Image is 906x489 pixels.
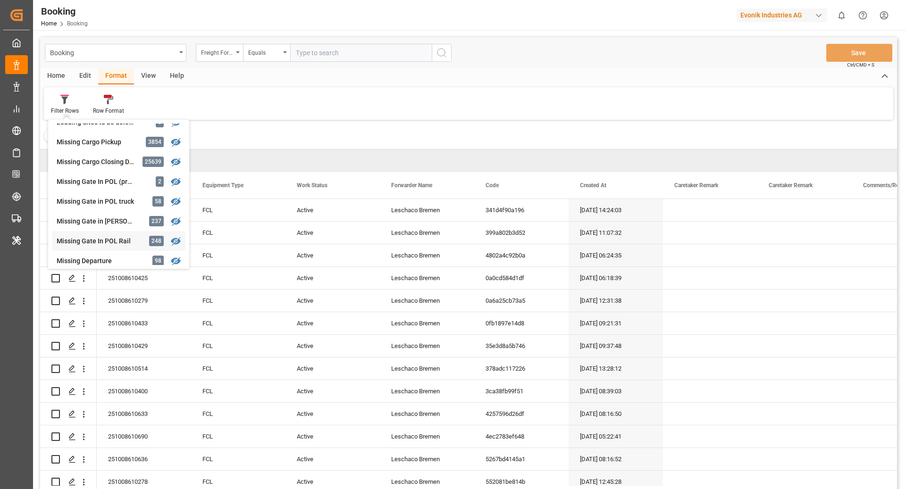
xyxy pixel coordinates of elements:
div: FCL [191,199,285,221]
div: Format [98,68,134,84]
div: FCL [191,403,285,425]
div: Filter Rows [51,107,79,115]
div: Active [285,290,380,312]
div: Active [285,425,380,448]
div: 251008610425 [97,267,191,289]
div: Press SPACE to select this row. [40,244,97,267]
div: [DATE] 05:22:41 [569,425,663,448]
div: 0fb1897e14d8 [474,312,569,334]
div: Help [163,68,191,84]
div: Missing Departure [57,256,139,266]
div: Missing Gate In POL (precarriage: null) [57,177,139,187]
button: open menu [45,44,186,62]
button: show 0 new notifications [831,5,852,26]
div: 399a802b3d52 [474,222,569,244]
div: 251008610433 [97,312,191,334]
div: Press SPACE to select this row. [40,357,97,380]
span: Ctrl/CMD + S [847,61,874,68]
div: [DATE] 11:07:32 [569,222,663,244]
div: Leschaco Bremen [380,425,474,448]
div: Active [285,267,380,289]
div: 3854 [146,137,164,147]
span: Code [486,182,499,189]
div: [DATE] 12:31:38 [569,290,663,312]
div: 0a0cd584d1df [474,267,569,289]
div: Row Format [93,107,124,115]
div: Press SPACE to select this row. [40,380,97,403]
div: FCL [191,448,285,470]
div: FCL [191,312,285,334]
div: 4802a4c92b0a [474,244,569,266]
div: Press SPACE to select this row. [40,290,97,312]
div: [DATE] 13:28:12 [569,357,663,380]
div: Press SPACE to select this row. [40,448,97,471]
div: FCL [191,380,285,402]
div: 251008610400 [97,380,191,402]
div: Equals [248,46,280,57]
div: Booking [50,46,176,58]
div: Leschaco Bremen [380,403,474,425]
div: Leschaco Bremen [380,222,474,244]
div: [DATE] 14:24:03 [569,199,663,221]
div: FCL [191,290,285,312]
div: Leschaco Bremen [380,380,474,402]
span: Equipment Type [202,182,243,189]
div: 341d4f90a196 [474,199,569,221]
div: 58 [152,196,164,207]
div: Active [285,244,380,266]
div: Press SPACE to select this row. [40,312,97,335]
div: [DATE] 08:39:03 [569,380,663,402]
div: [DATE] 08:16:50 [569,403,663,425]
div: Leschaco Bremen [380,335,474,357]
span: Created At [580,182,606,189]
div: FCL [191,267,285,289]
input: Type to search [290,44,432,62]
div: Evonik Industries AG [737,8,827,22]
div: 251008610279 [97,290,191,312]
span: Caretaker Remark [674,182,718,189]
button: open menu [243,44,290,62]
div: Leschaco Bremen [380,267,474,289]
div: 251008610514 [97,357,191,380]
div: Active [285,357,380,380]
div: Leschaco Bremen [380,312,474,334]
span: Work Status [297,182,327,189]
div: Leschaco Bremen [380,357,474,380]
div: Press SPACE to select this row. [40,335,97,357]
div: [DATE] 09:37:48 [569,335,663,357]
div: 251008610690 [97,425,191,448]
div: 378adc117226 [474,357,569,380]
span: Caretaker Remark [769,182,813,189]
div: 98 [152,256,164,266]
div: [DATE] 06:18:39 [569,267,663,289]
div: Active [285,335,380,357]
div: FCL [191,244,285,266]
div: Edit [72,68,98,84]
div: Leschaco Bremen [380,199,474,221]
div: [DATE] 08:16:52 [569,448,663,470]
div: 4ec2783ef648 [474,425,569,448]
div: Active [285,403,380,425]
div: 251008610429 [97,335,191,357]
button: Evonik Industries AG [737,6,831,24]
div: 35e3d8a5b746 [474,335,569,357]
div: 3ca38fb99f51 [474,380,569,402]
div: 251008610633 [97,403,191,425]
div: Press SPACE to select this row. [40,403,97,425]
div: Booking [41,4,88,18]
div: FCL [191,335,285,357]
div: Leschaco Bremen [380,290,474,312]
div: Active [285,312,380,334]
div: [DATE] 09:21:31 [569,312,663,334]
span: Forwarder Name [391,182,432,189]
div: Missing Cargo Closing Date [57,157,139,167]
div: Press SPACE to select this row. [40,199,97,222]
div: FCL [191,357,285,380]
div: Home [40,68,72,84]
button: open menu [196,44,243,62]
div: [DATE] 06:24:35 [569,244,663,266]
div: Freight Forwarder's Reference No. [201,46,233,57]
div: Missing Gate In POL Rail [57,236,139,246]
div: Missing Cargo Pickup [57,137,139,147]
div: Active [285,199,380,221]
